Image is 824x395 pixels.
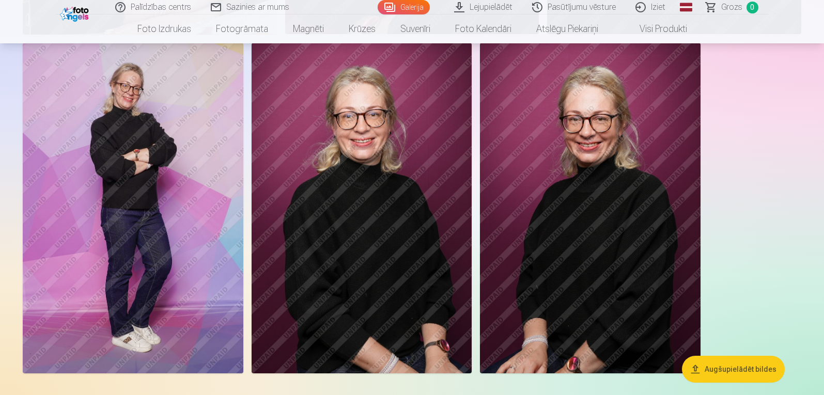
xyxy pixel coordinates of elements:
span: 0 [747,2,758,13]
span: Grozs [721,1,742,13]
a: Magnēti [281,14,336,43]
button: Augšupielādēt bildes [682,356,785,383]
a: Atslēgu piekariņi [524,14,611,43]
a: Suvenīri [388,14,443,43]
img: /fa1 [60,4,91,22]
a: Visi produkti [611,14,699,43]
a: Foto izdrukas [125,14,204,43]
a: Foto kalendāri [443,14,524,43]
a: Fotogrāmata [204,14,281,43]
a: Krūzes [336,14,388,43]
